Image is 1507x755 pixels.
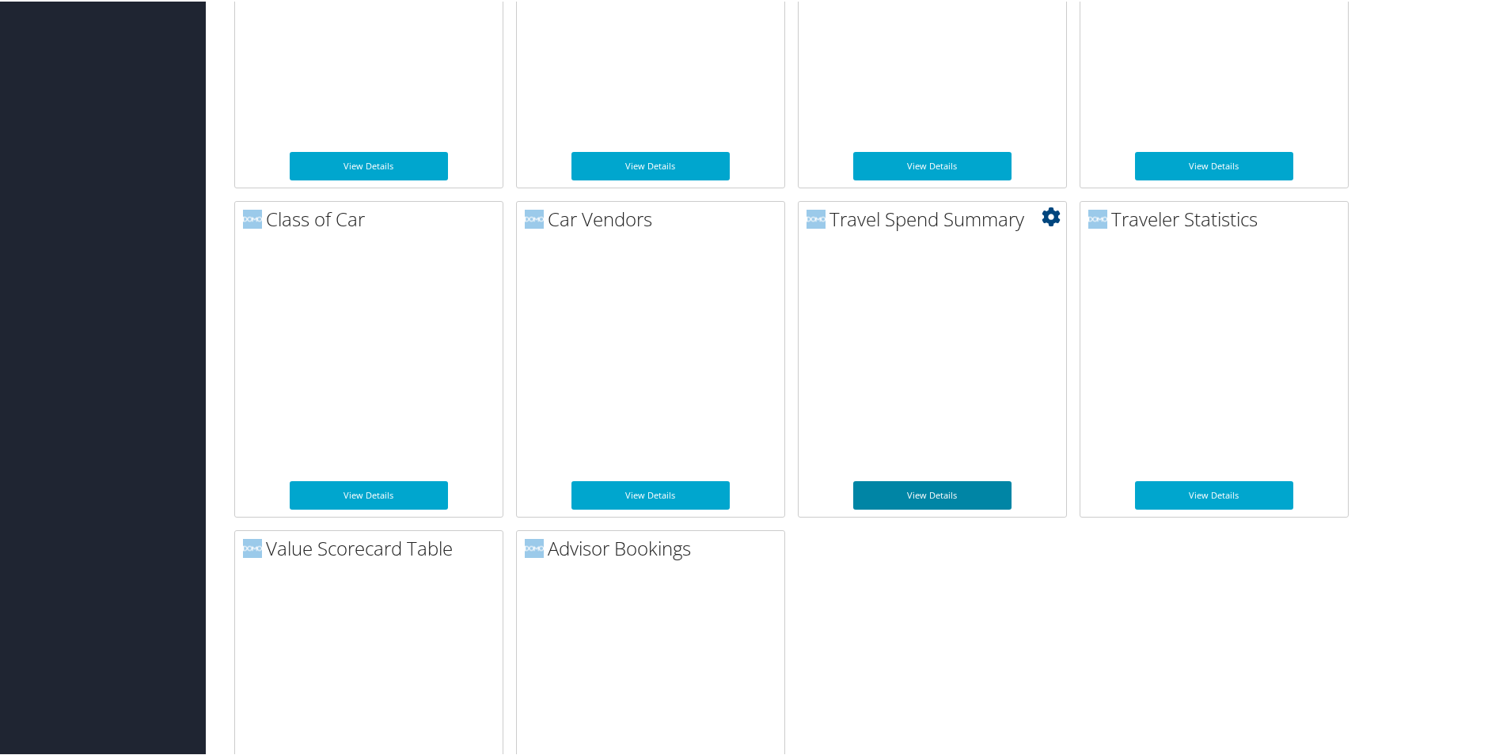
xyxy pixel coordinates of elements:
h2: Class of Car [243,204,503,231]
a: View Details [1135,480,1293,508]
h2: Advisor Bookings [525,533,784,560]
a: View Details [853,150,1012,179]
a: View Details [853,480,1012,508]
img: domo-logo.png [243,208,262,227]
img: domo-logo.png [1088,208,1107,227]
h2: Value Scorecard Table [243,533,503,560]
h2: Car Vendors [525,204,784,231]
a: View Details [571,150,730,179]
h2: Travel Spend Summary [807,204,1066,231]
a: View Details [290,480,448,508]
img: domo-logo.png [807,208,826,227]
a: View Details [1135,150,1293,179]
img: domo-logo.png [525,208,544,227]
img: domo-logo.png [525,537,544,556]
img: domo-logo.png [243,537,262,556]
a: View Details [290,150,448,179]
a: View Details [571,480,730,508]
h2: Traveler Statistics [1088,204,1348,231]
